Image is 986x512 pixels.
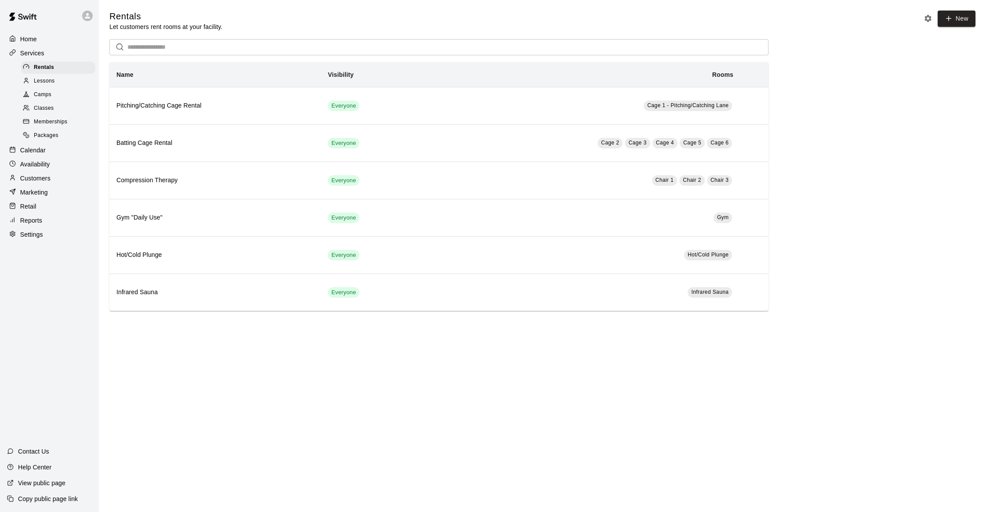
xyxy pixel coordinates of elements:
[628,140,646,146] span: Cage 3
[21,115,99,129] a: Memberships
[7,200,92,213] a: Retail
[21,74,99,88] a: Lessons
[21,61,99,74] a: Rentals
[34,104,54,113] span: Classes
[20,146,46,155] p: Calendar
[328,102,359,110] span: Everyone
[34,90,51,99] span: Camps
[328,177,359,185] span: Everyone
[20,49,44,58] p: Services
[21,102,95,115] div: Classes
[647,102,729,108] span: Cage 1 - Pitching/Catching Lane
[710,140,729,146] span: Cage 6
[116,213,314,223] h6: Gym "Daily Use"
[21,75,95,87] div: Lessons
[20,174,51,183] p: Customers
[328,138,359,148] div: This service is visible to all of your customers
[7,228,92,241] a: Settings
[18,463,51,472] p: Help Center
[328,288,359,297] span: Everyone
[7,144,92,157] a: Calendar
[21,88,99,102] a: Camps
[921,12,935,25] button: Rental settings
[20,202,36,211] p: Retail
[116,250,314,260] h6: Hot/Cold Plunge
[116,138,314,148] h6: Batting Cage Rental
[328,251,359,260] span: Everyone
[18,479,65,487] p: View public page
[328,250,359,260] div: This service is visible to all of your customers
[20,160,50,169] p: Availability
[688,252,729,258] span: Hot/Cold Plunge
[7,214,92,227] a: Reports
[34,118,67,126] span: Memberships
[34,131,58,140] span: Packages
[21,129,99,143] a: Packages
[7,158,92,171] a: Availability
[328,287,359,298] div: This service is visible to all of your customers
[34,77,55,86] span: Lessons
[328,139,359,148] span: Everyone
[21,102,99,115] a: Classes
[109,22,222,31] p: Let customers rent rooms at your facility.
[712,71,733,78] b: Rooms
[328,214,359,222] span: Everyone
[601,140,619,146] span: Cage 2
[116,71,134,78] b: Name
[21,61,95,74] div: Rentals
[717,214,729,220] span: Gym
[328,101,359,111] div: This service is visible to all of your customers
[7,32,92,46] a: Home
[7,47,92,60] a: Services
[21,130,95,142] div: Packages
[109,11,222,22] h5: Rentals
[34,63,54,72] span: Rentals
[20,35,37,43] p: Home
[20,216,42,225] p: Reports
[683,140,701,146] span: Cage 5
[938,11,975,27] a: New
[20,188,48,197] p: Marketing
[20,230,43,239] p: Settings
[328,71,354,78] b: Visibility
[656,140,674,146] span: Cage 4
[18,447,49,456] p: Contact Us
[116,101,314,111] h6: Pitching/Catching Cage Rental
[656,177,674,183] span: Chair 1
[7,172,92,185] a: Customers
[21,116,95,128] div: Memberships
[21,89,95,101] div: Camps
[109,62,768,311] table: simple table
[116,288,314,297] h6: Infrared Sauna
[328,213,359,223] div: This service is visible to all of your customers
[7,186,92,199] a: Marketing
[683,177,701,183] span: Chair 2
[691,289,729,295] span: Infrared Sauna
[328,175,359,186] div: This service is visible to all of your customers
[18,494,78,503] p: Copy public page link
[116,176,314,185] h6: Compression Therapy
[710,177,729,183] span: Chair 3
